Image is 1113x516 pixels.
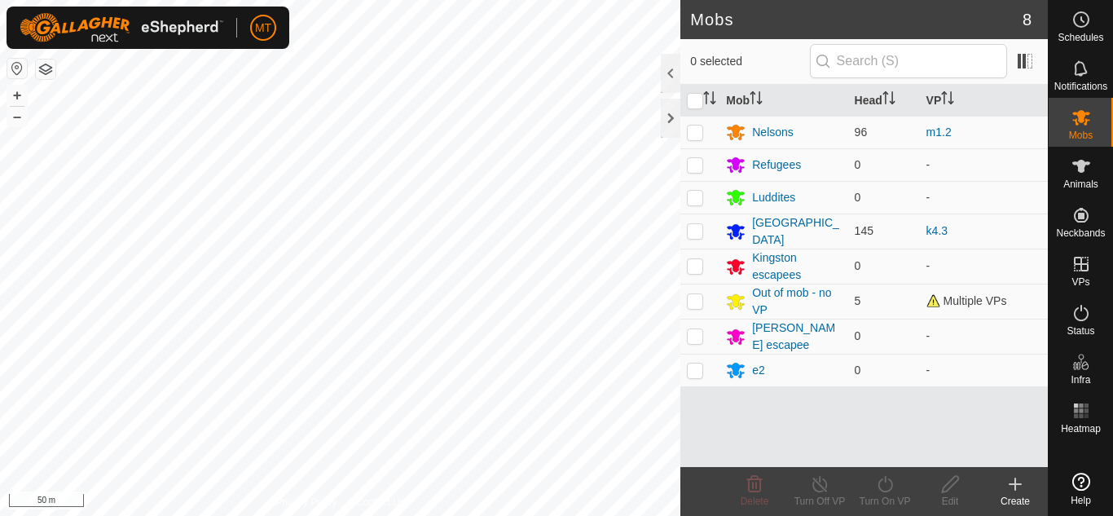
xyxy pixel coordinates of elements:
[848,85,920,117] th: Head
[703,94,716,107] p-sorticon: Activate to sort
[752,362,765,379] div: e2
[690,10,1023,29] h2: Mobs
[752,189,795,206] div: Luddites
[855,329,861,342] span: 0
[920,354,1048,386] td: -
[1067,326,1094,336] span: Status
[7,107,27,126] button: –
[752,249,841,284] div: Kingston escapees
[787,494,852,509] div: Turn Off VP
[920,181,1048,214] td: -
[920,249,1048,284] td: -
[750,94,763,107] p-sorticon: Activate to sort
[920,319,1048,354] td: -
[941,94,954,107] p-sorticon: Activate to sort
[1071,496,1091,505] span: Help
[1069,130,1093,140] span: Mobs
[752,214,841,249] div: [GEOGRAPHIC_DATA]
[855,224,873,237] span: 145
[920,85,1048,117] th: VP
[810,44,1007,78] input: Search (S)
[855,191,861,204] span: 0
[882,94,895,107] p-sorticon: Activate to sort
[1056,228,1105,238] span: Neckbands
[752,284,841,319] div: Out of mob - no VP
[752,124,794,141] div: Nelsons
[1061,424,1101,434] span: Heatmap
[356,495,404,509] a: Contact Us
[1054,82,1107,91] span: Notifications
[7,86,27,105] button: +
[917,494,983,509] div: Edit
[920,148,1048,181] td: -
[926,294,1007,307] span: Multiple VPs
[752,157,801,174] div: Refugees
[20,13,223,42] img: Gallagher Logo
[855,259,861,272] span: 0
[752,320,841,354] div: [PERSON_NAME] escapee
[276,495,337,509] a: Privacy Policy
[7,59,27,78] button: Reset Map
[36,60,55,79] button: Map Layers
[926,126,952,139] a: m1.2
[255,20,271,37] span: MT
[741,496,769,507] span: Delete
[1058,33,1103,42] span: Schedules
[852,494,917,509] div: Turn On VP
[983,494,1048,509] div: Create
[855,126,868,139] span: 96
[1063,179,1098,189] span: Animals
[1071,375,1090,385] span: Infra
[855,294,861,307] span: 5
[855,158,861,171] span: 0
[719,85,847,117] th: Mob
[1023,7,1032,32] span: 8
[1071,277,1089,287] span: VPs
[855,364,861,377] span: 0
[1049,466,1113,512] a: Help
[926,224,948,237] a: k4.3
[690,53,809,70] span: 0 selected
